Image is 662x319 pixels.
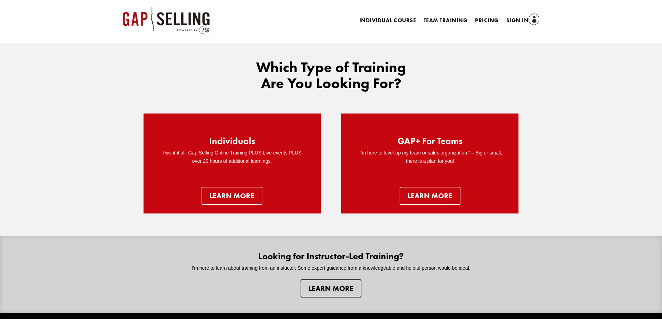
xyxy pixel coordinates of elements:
[424,18,467,26] a: Team Training
[355,149,505,166] p: “I’m here to level-up my team or sales organization.” – Big or small, there is a plan for you!
[301,279,361,297] a: Learn more
[209,136,255,149] h2: Individuals
[202,187,262,205] a: Learn more
[359,18,416,26] a: Individual Course
[179,264,484,272] p: I’m here to learn about training from an instuctor. Some expert guidance from a knowledgeable and...
[157,149,307,166] p: I want it all. Gap Selling Online Training PLUS Live events PLUS over 20 hours of additional lear...
[475,18,498,26] a: Pricing
[400,187,460,205] a: learn more
[398,136,463,149] h2: GAP+ For Teams
[179,252,484,264] h2: Looking for Instructor-Led Training?
[244,59,418,95] h2: Which Type of Training Are You Looking For?
[506,16,540,26] a: Sign In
